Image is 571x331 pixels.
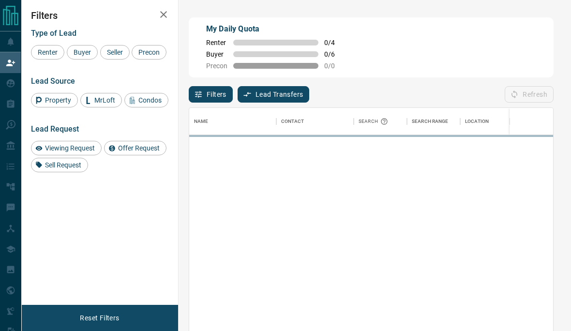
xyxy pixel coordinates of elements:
div: Buyer [67,45,98,60]
button: Reset Filters [74,310,125,326]
div: Location [460,108,547,135]
div: Location [465,108,489,135]
div: Contact [276,108,354,135]
button: Lead Transfers [238,86,310,103]
div: Name [194,108,209,135]
p: My Daily Quota [206,23,346,35]
div: Contact [281,108,304,135]
div: Renter [31,45,64,60]
div: Name [189,108,276,135]
div: Property [31,93,78,107]
div: Condos [124,93,168,107]
span: Lead Request [31,124,79,134]
div: Sell Request [31,158,88,172]
span: Viewing Request [42,144,98,152]
button: Filters [189,86,233,103]
div: Viewing Request [31,141,102,155]
div: Seller [100,45,130,60]
div: Search [359,108,391,135]
span: Renter [206,39,227,46]
span: 0 / 0 [324,62,346,70]
span: Condos [135,96,165,104]
span: Sell Request [42,161,85,169]
span: 0 / 6 [324,50,346,58]
span: 0 / 4 [324,39,346,46]
div: Search Range [407,108,460,135]
h2: Filters [31,10,168,21]
span: Buyer [206,50,227,58]
span: Precon [135,48,163,56]
span: Seller [104,48,126,56]
span: Buyer [70,48,94,56]
div: Offer Request [104,141,166,155]
div: MrLoft [80,93,122,107]
div: Search Range [412,108,449,135]
span: Precon [206,62,227,70]
span: Property [42,96,75,104]
span: Type of Lead [31,29,76,38]
span: Lead Source [31,76,75,86]
div: Precon [132,45,166,60]
span: Renter [34,48,61,56]
span: MrLoft [91,96,119,104]
span: Offer Request [115,144,163,152]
